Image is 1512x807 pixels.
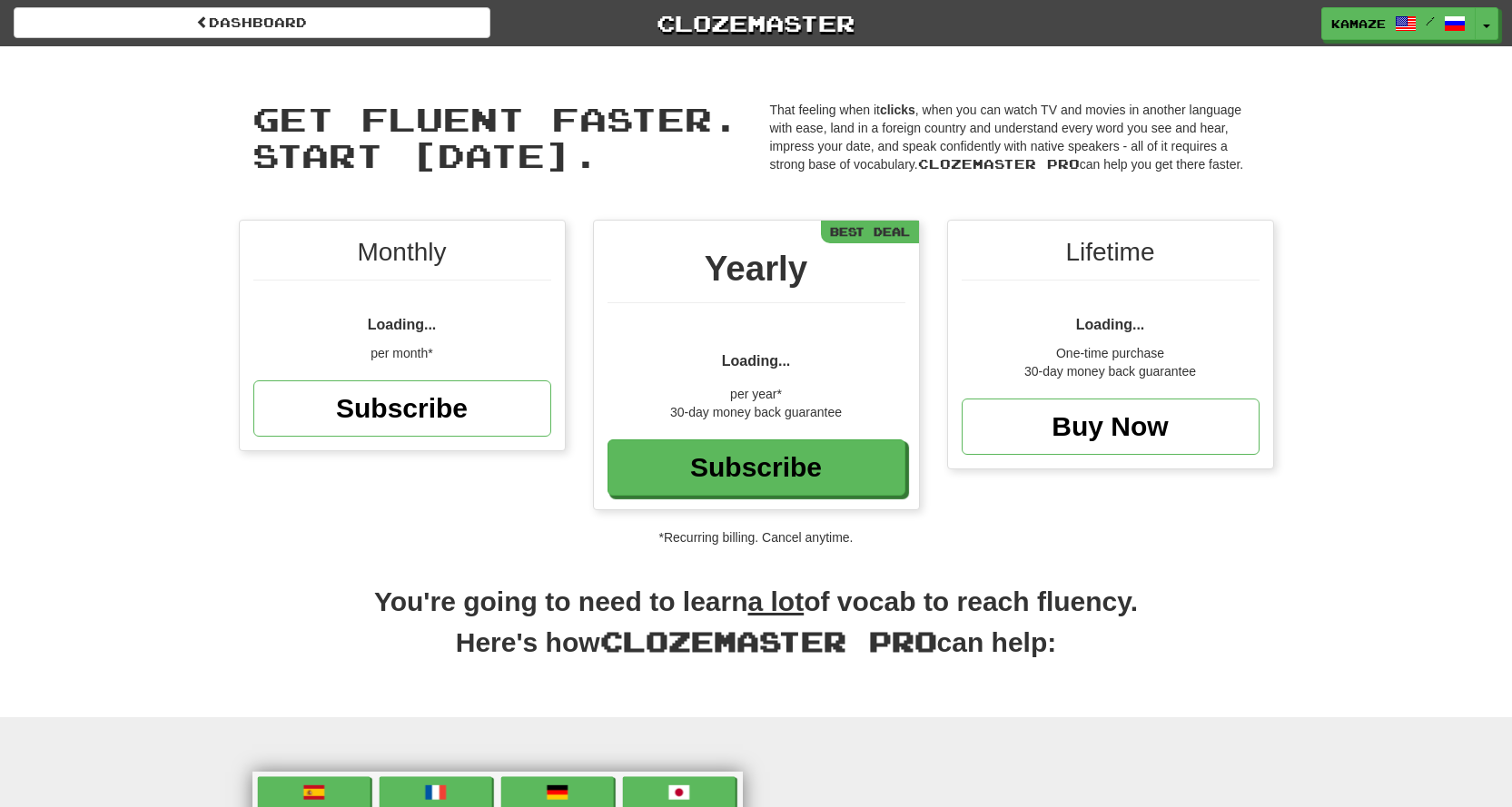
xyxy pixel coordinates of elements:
[880,103,915,117] strong: clicks
[1321,7,1476,40] a: kamazE /
[821,221,919,243] div: Best Deal
[239,583,1274,681] h2: You're going to need to learn of vocab to reach fluency. Here's how can help:
[1331,15,1386,32] span: kamazE
[600,625,937,657] span: Clozemaster Pro
[608,243,905,303] div: Yearly
[918,156,1080,172] span: Clozemaster Pro
[253,344,551,362] div: per month*
[608,439,905,496] a: Subscribe
[722,353,791,369] span: Loading...
[770,101,1260,173] p: That feeling when it , when you can watch TV and movies in another language with ease, land in a ...
[608,403,905,421] div: 30-day money back guarantee
[962,399,1260,455] a: Buy Now
[518,7,994,39] a: Clozemaster
[252,99,739,174] span: Get fluent faster. Start [DATE].
[962,344,1260,362] div: One-time purchase
[962,362,1260,380] div: 30-day money back guarantee
[1076,317,1145,332] span: Loading...
[253,234,551,280] div: Monthly
[368,317,437,332] span: Loading...
[608,385,905,403] div: per year*
[1426,15,1435,27] span: /
[962,234,1260,280] div: Lifetime
[748,586,805,616] u: a lot
[253,380,551,437] a: Subscribe
[14,7,490,38] a: Dashboard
